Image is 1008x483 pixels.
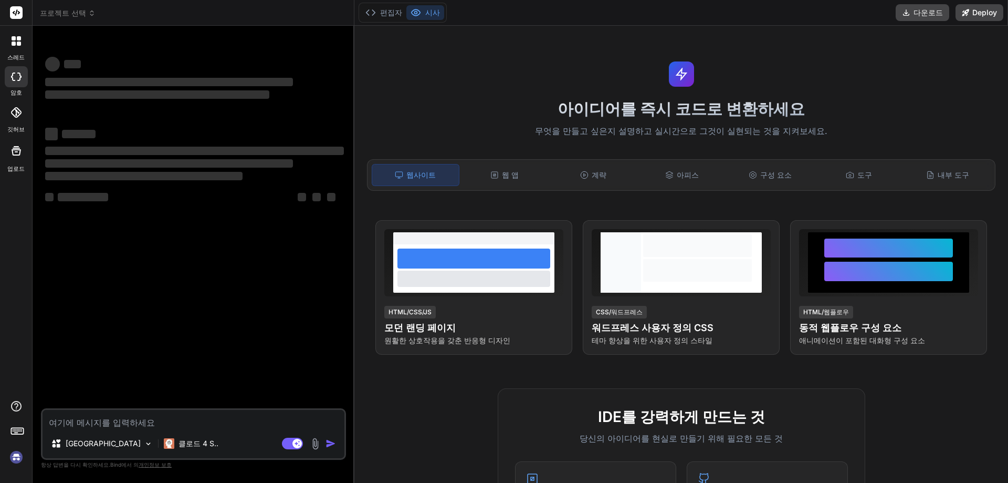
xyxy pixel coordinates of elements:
[938,170,969,179] font: 내부 도구
[10,89,22,96] font: 암호
[164,438,174,449] img: 클로드 4 소네트
[66,439,141,448] font: [GEOGRAPHIC_DATA]
[760,170,792,179] font: 구성 요소
[144,439,153,448] img: 모델 선택
[677,170,699,179] font: 아피스
[40,8,86,17] font: 프로젝트 선택
[592,322,713,333] font: 워드프레스 사용자 정의 CSS
[7,165,25,172] font: 업로드
[7,54,25,61] font: 스레드
[598,408,765,426] font: IDE를 강력하게 만드는 것
[896,4,949,21] button: 다운로드
[596,308,643,316] font: CSS/워드프레스
[803,308,849,316] font: HTML/웹플로우
[139,461,172,468] font: 개인정보 보호
[580,433,783,444] font: 당신의 아이디어를 현실로 만들기 위해 필요한 모든 것
[425,8,440,17] font: 시사
[7,126,25,133] font: 깃허브
[592,170,606,179] font: 계략
[558,99,805,118] font: 아이디어를 즉시 코드로 변환하세요
[799,322,901,333] font: 동적 웹플로우 구성 요소
[380,8,402,17] font: 편집자
[502,170,519,179] font: 웹 앱
[361,5,406,20] button: 편집자
[592,336,712,345] font: 테마 향상을 위한 사용자 정의 스타일
[388,308,432,316] font: HTML/CSS/JS
[325,438,336,449] img: 상
[955,4,1003,21] button: Deploy
[799,336,925,345] font: 애니메이션이 포함된 대화형 구성 요소
[309,438,321,450] img: 부착
[41,461,110,468] font: 항상 답변을 다시 확인하세요.
[406,5,444,20] button: 시사
[110,461,139,468] font: Bind에서 의
[406,170,436,179] font: 웹사이트
[857,170,872,179] font: 도구
[384,336,510,345] font: 원활한 상호작용을 갖춘 반응형 디자인
[7,448,25,466] img: 로그인
[384,322,456,333] font: 모던 랜딩 페이지
[535,126,827,136] font: 무엇을 만들고 싶은지 설명하고 실시간으로 그것이 실현되는 것을 지켜보세요.
[178,439,218,448] font: 클로드 4 S..
[913,8,943,17] font: 다운로드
